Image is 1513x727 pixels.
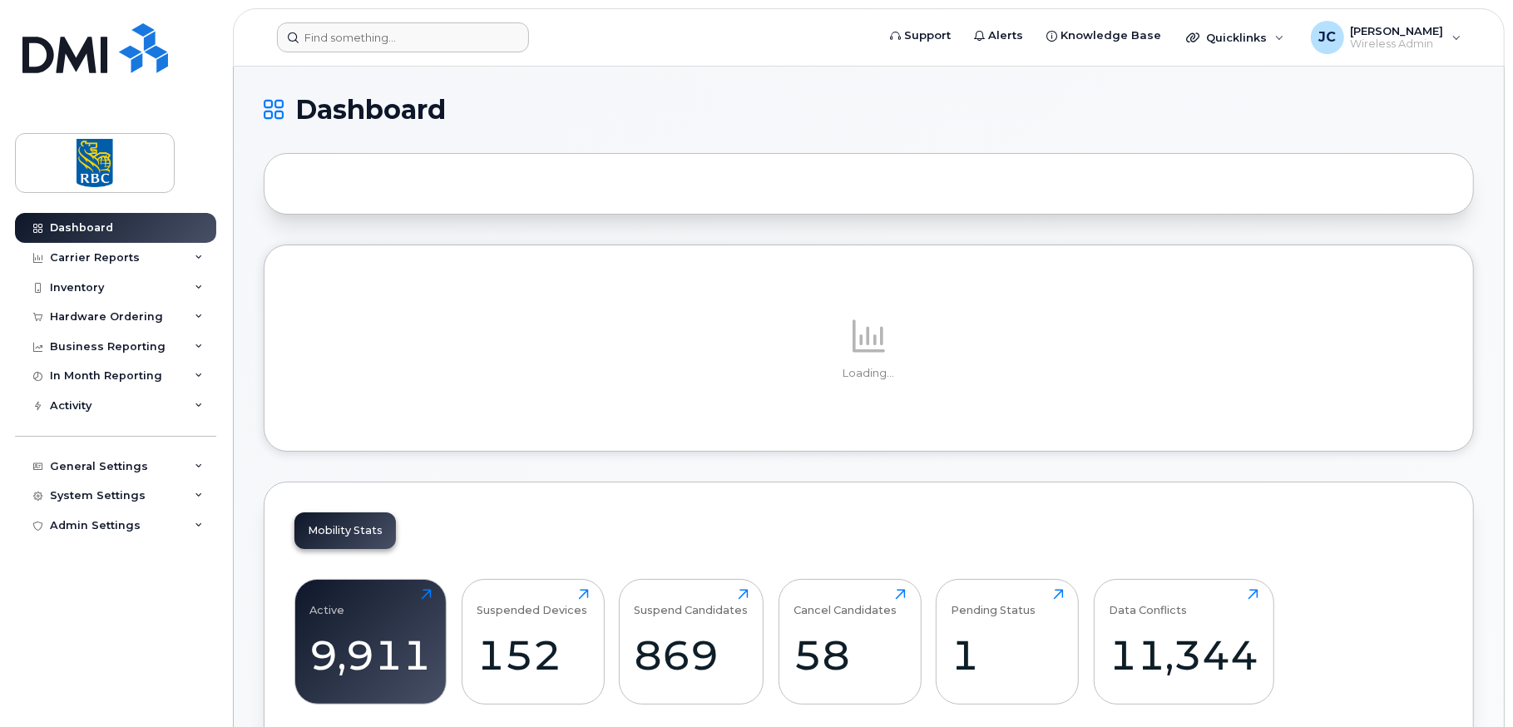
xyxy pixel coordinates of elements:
[310,589,345,616] div: Active
[295,97,446,122] span: Dashboard
[310,589,432,695] a: Active9,911
[1109,589,1258,695] a: Data Conflicts11,344
[794,589,906,695] a: Cancel Candidates58
[635,631,749,680] div: 869
[294,366,1443,381] p: Loading...
[794,589,897,616] div: Cancel Candidates
[635,589,749,616] div: Suspend Candidates
[477,589,589,695] a: Suspended Devices152
[1109,631,1258,680] div: 11,344
[952,589,1036,616] div: Pending Status
[794,631,906,680] div: 58
[477,631,589,680] div: 152
[635,589,749,695] a: Suspend Candidates869
[477,589,587,616] div: Suspended Devices
[310,631,432,680] div: 9,911
[952,631,1064,680] div: 1
[952,589,1064,695] a: Pending Status1
[1109,589,1187,616] div: Data Conflicts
